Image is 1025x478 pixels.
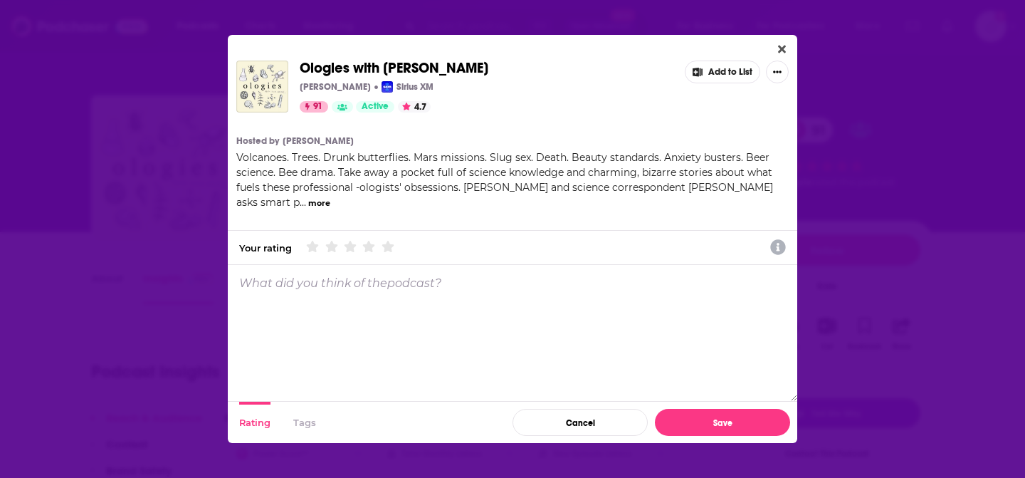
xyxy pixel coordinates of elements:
[300,196,306,209] span: ...
[283,135,354,147] a: [PERSON_NAME]
[770,238,786,258] a: Show additional information
[308,197,330,209] button: more
[236,61,288,113] img: Ologies with Alie Ward
[655,409,790,436] button: Save
[685,61,760,83] button: Add to List
[236,135,279,147] h4: Hosted by
[356,101,394,113] a: Active
[239,242,292,254] div: Your rating
[382,81,433,93] a: Sirius XMSirius XM
[362,100,389,114] span: Active
[398,101,431,113] button: 4.7
[300,59,488,77] span: Ologies with [PERSON_NAME]
[300,81,371,93] p: [PERSON_NAME]
[239,276,441,290] p: What did you think of the podcast ?
[382,81,393,93] img: Sirius XM
[313,100,322,114] span: 91
[300,61,488,76] a: Ologies with [PERSON_NAME]
[293,402,316,443] button: Tags
[236,151,773,209] span: Volcanoes. Trees. Drunk butterflies. Mars missions. Slug sex. Death. Beauty standards. Anxiety bu...
[766,61,789,83] button: Show More Button
[300,101,328,113] a: 91
[512,409,648,436] button: Cancel
[239,402,270,443] button: Rating
[772,41,792,58] button: Close
[396,81,433,93] p: Sirius XM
